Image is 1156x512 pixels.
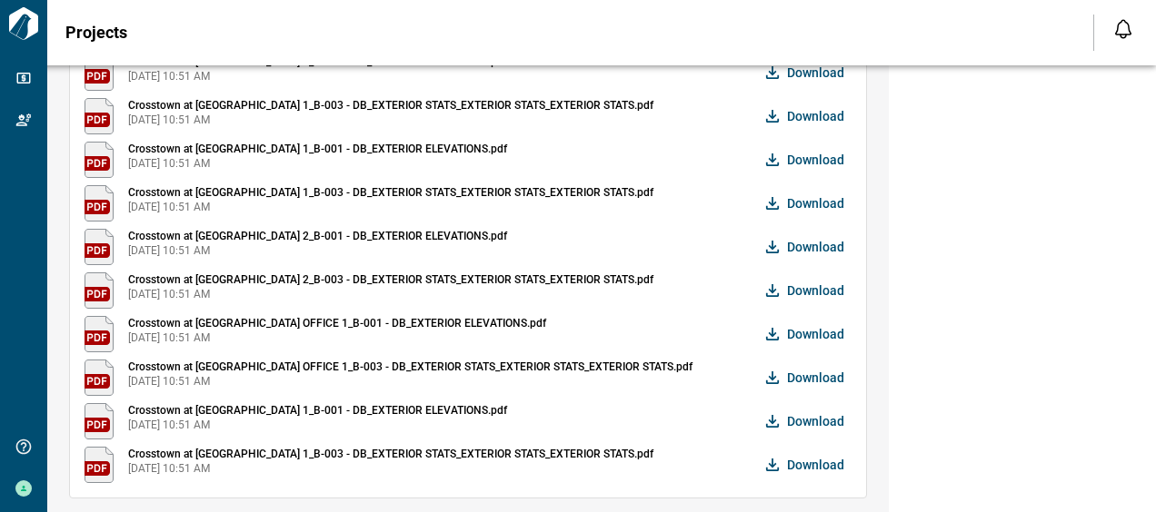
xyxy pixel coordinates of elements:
button: Download [762,185,852,222]
span: [DATE] 10:51 AM [128,461,653,476]
span: Download [787,456,844,474]
span: Crosstown at [GEOGRAPHIC_DATA] OFFICE 1_B-001 - DB_EXTERIOR ELEVATIONS.pdf [128,316,546,330]
img: pdf [85,229,114,265]
span: Projects [65,24,127,42]
img: pdf [85,272,114,309]
button: Open notification feed [1109,15,1138,44]
button: Download [762,447,852,483]
span: Crosstown at [GEOGRAPHIC_DATA] OFFICE 1_B-003 - DB_EXTERIOR STATS_EXTERIOR STATS_EXTERIOR STATS.pdf [128,359,693,374]
span: Download [787,281,844,300]
span: Download [787,151,844,169]
img: pdf [85,316,114,352]
button: Download [762,142,852,178]
span: Crosstown at [GEOGRAPHIC_DATA] 1_B-003 - DB_EXTERIOR STATS_EXTERIOR STATS_EXTERIOR STATS.pdf [128,185,653,200]
img: pdf [85,54,114,91]
span: Download [787,194,844,212]
span: Download [787,412,844,430]
span: [DATE] 10:51 AM [128,374,693,389]
span: Crosstown at [GEOGRAPHIC_DATA] 2_B-001 - DB_EXTERIOR ELEVATIONS.pdf [128,229,507,243]
span: [DATE] 10:51 AM [128,200,653,214]
span: [DATE] 10:51 AM [128,69,507,84]
button: Download [762,54,852,91]
span: Crosstown at [GEOGRAPHIC_DATA] 1_B-003 - DB_EXTERIOR STATS_EXTERIOR STATS_EXTERIOR STATS.pdf [128,447,653,461]
button: Download [762,98,852,134]
img: pdf [85,185,114,222]
span: Crosstown at [GEOGRAPHIC_DATA] 2_B-003 - DB_EXTERIOR STATS_EXTERIOR STATS_EXTERIOR STATS.pdf [128,272,653,287]
span: Download [787,64,844,82]
span: Download [787,238,844,256]
span: Crosstown at [GEOGRAPHIC_DATA] 1_B-001 - DB_EXTERIOR ELEVATIONS.pdf [128,142,507,156]
span: [DATE] 10:51 AM [128,156,507,171]
button: Download [762,316,852,352]
span: [DATE] 10:51 AM [128,113,653,127]
img: pdf [85,98,114,134]
span: Download [787,369,844,387]
span: [DATE] 10:51 AM [128,243,507,258]
button: Download [762,229,852,265]
span: [DATE] 10:51 AM [128,418,507,432]
button: Download [762,403,852,439]
img: pdf [85,447,114,483]
button: Download [762,272,852,309]
span: Download [787,107,844,125]
span: [DATE] 10:51 AM [128,330,546,345]
span: [DATE] 10:51 AM [128,287,653,301]
span: Crosstown at [GEOGRAPHIC_DATA] 1_B-001 - DB_EXTERIOR ELEVATIONS.pdf [128,403,507,418]
span: Download [787,325,844,343]
img: pdf [85,403,114,439]
span: Crosstown at [GEOGRAPHIC_DATA] 1_B-003 - DB_EXTERIOR STATS_EXTERIOR STATS_EXTERIOR STATS.pdf [128,98,653,113]
img: pdf [85,142,114,178]
button: Download [762,359,852,396]
img: pdf [85,359,114,396]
